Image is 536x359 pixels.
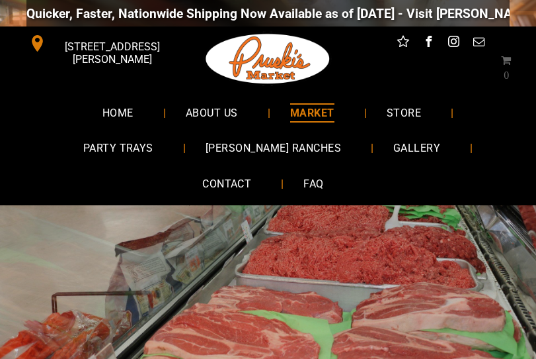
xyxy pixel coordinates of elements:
a: instagram [445,33,462,54]
a: FAQ [284,166,343,201]
a: MARKET [270,95,354,130]
a: Social network [395,33,412,54]
a: [PERSON_NAME] RANCHES [186,130,361,166]
span: 0 [504,69,509,79]
a: GALLERY [373,130,460,166]
a: email [470,33,487,54]
a: HOME [83,95,153,130]
a: ABOUT US [166,95,258,130]
a: STORE [367,95,441,130]
span: [STREET_ADDRESS][PERSON_NAME] [48,34,176,72]
a: PARTY TRAYS [63,130,173,166]
a: [STREET_ADDRESS][PERSON_NAME] [20,33,178,54]
a: CONTACT [182,166,271,201]
a: facebook [420,33,437,54]
img: Pruski-s+Market+HQ+Logo2-1920w.png [204,26,332,91]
